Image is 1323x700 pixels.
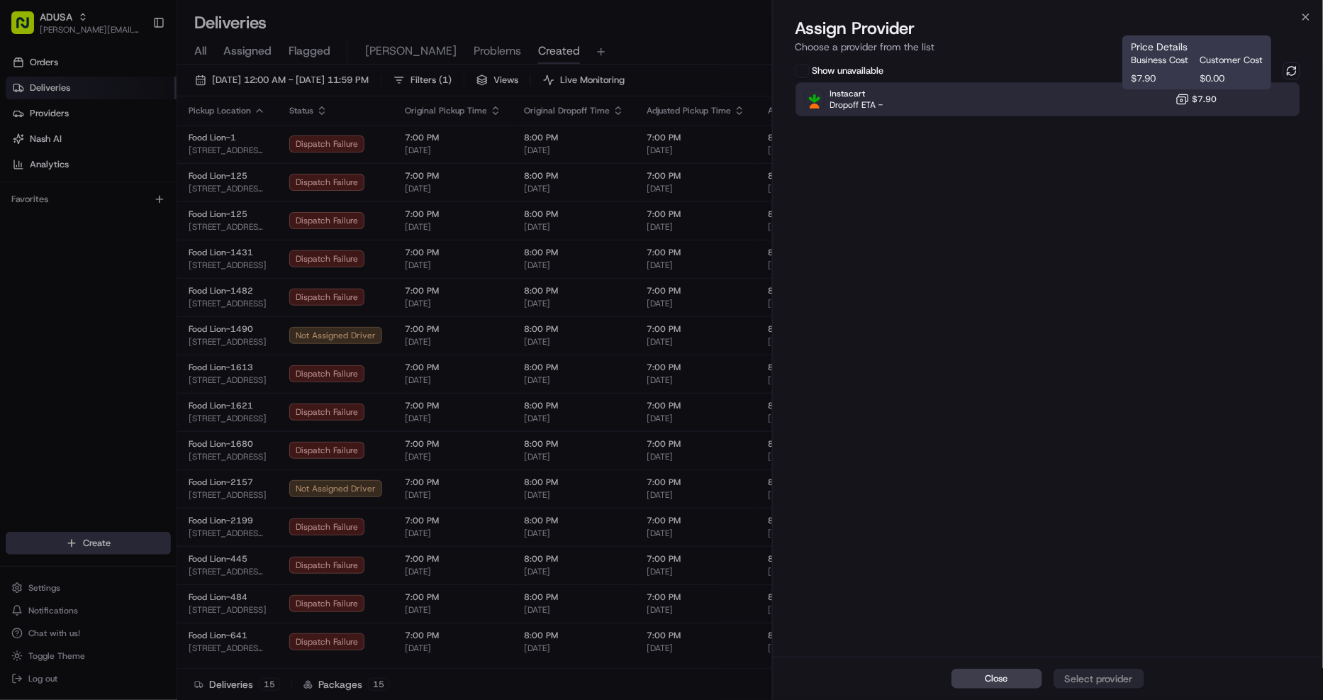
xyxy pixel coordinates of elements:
div: Start new chat [64,135,233,150]
span: • [118,220,123,231]
span: $7.90 [1131,72,1194,85]
span: [PERSON_NAME] [44,220,115,231]
span: Pylon [141,313,172,324]
span: $0.00 [1200,72,1263,85]
img: 1736555255976-a54dd68f-1ca7-489b-9aae-adbdc363a1c4 [14,135,40,161]
h1: Price Details [1131,40,1263,54]
img: Archana Ravishankar [14,206,37,229]
a: 📗Knowledge Base [9,273,114,299]
span: Dropoff ETA - [830,99,883,111]
span: $7.90 [1193,94,1217,105]
span: Knowledge Base [28,279,108,293]
input: Clear [37,91,234,106]
span: Close [986,672,1008,685]
img: Instacart [805,90,824,109]
button: $7.90 [1176,92,1217,106]
div: Past conversations [14,184,95,196]
span: Customer Cost [1200,54,1263,67]
span: Business Cost [1131,54,1194,67]
h2: Assign Provider [796,17,1301,40]
button: Close [951,669,1042,689]
p: Welcome 👋 [14,57,258,79]
span: [DATE] [125,220,155,231]
div: 💻 [120,280,131,291]
button: Start new chat [241,140,258,157]
p: Choose a provider from the list [796,40,1301,54]
span: Instacart [830,88,883,99]
button: See all [220,182,258,199]
a: 💻API Documentation [114,273,233,299]
div: 📗 [14,280,26,291]
label: Show unavailable [813,65,884,77]
div: We're available if you need us! [64,150,195,161]
a: Powered byPylon [100,313,172,324]
img: Nash [14,14,43,43]
img: 3855928211143_97847f850aaaf9af0eff_72.jpg [30,135,55,161]
span: API Documentation [134,279,228,293]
